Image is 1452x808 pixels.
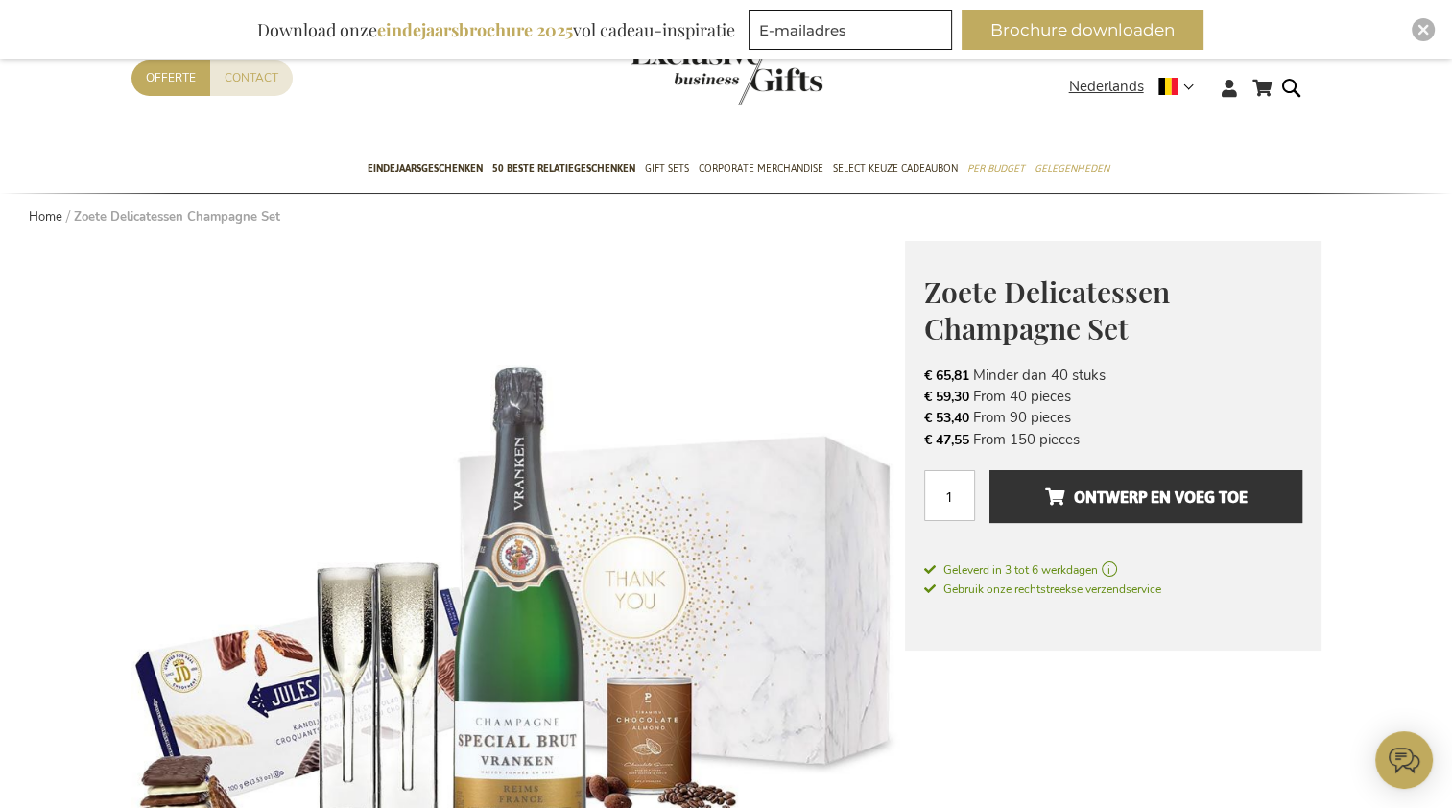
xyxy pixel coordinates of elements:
[924,561,1302,579] a: Geleverd in 3 tot 6 werkdagen
[833,158,958,178] span: Select Keuze Cadeaubon
[631,41,822,105] img: Exclusive Business gifts logo
[1412,18,1435,41] div: Close
[74,208,280,226] strong: Zoete Delicatessen Champagne Set
[1044,482,1247,512] span: Ontwerp en voeg toe
[749,10,958,56] form: marketing offers and promotions
[924,365,1302,386] li: Minder dan 40 stuks
[210,60,293,96] a: Contact
[1417,24,1429,36] img: Close
[924,407,1302,428] li: From 90 pieces
[924,388,969,406] span: € 59,30
[962,10,1203,50] button: Brochure downloaden
[131,60,210,96] a: Offerte
[492,158,635,178] span: 50 beste relatiegeschenken
[1035,158,1109,178] span: Gelegenheden
[1069,76,1206,98] div: Nederlands
[924,367,969,385] span: € 65,81
[631,41,726,105] a: store logo
[924,431,969,449] span: € 47,55
[699,158,823,178] span: Corporate Merchandise
[924,409,969,427] span: € 53,40
[1069,76,1144,98] span: Nederlands
[924,429,1302,450] li: From 150 pieces
[249,10,744,50] div: Download onze vol cadeau-inspiratie
[967,158,1025,178] span: Per Budget
[924,470,975,521] input: Aantal
[749,10,952,50] input: E-mailadres
[924,582,1161,597] span: Gebruik onze rechtstreekse verzendservice
[29,208,62,226] a: Home
[924,386,1302,407] li: From 40 pieces
[924,579,1161,598] a: Gebruik onze rechtstreekse verzendservice
[645,158,689,178] span: Gift Sets
[989,470,1301,523] button: Ontwerp en voeg toe
[1375,731,1433,789] iframe: belco-activator-frame
[924,273,1170,348] span: Zoete Delicatessen Champagne Set
[368,158,483,178] span: Eindejaarsgeschenken
[377,18,573,41] b: eindejaarsbrochure 2025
